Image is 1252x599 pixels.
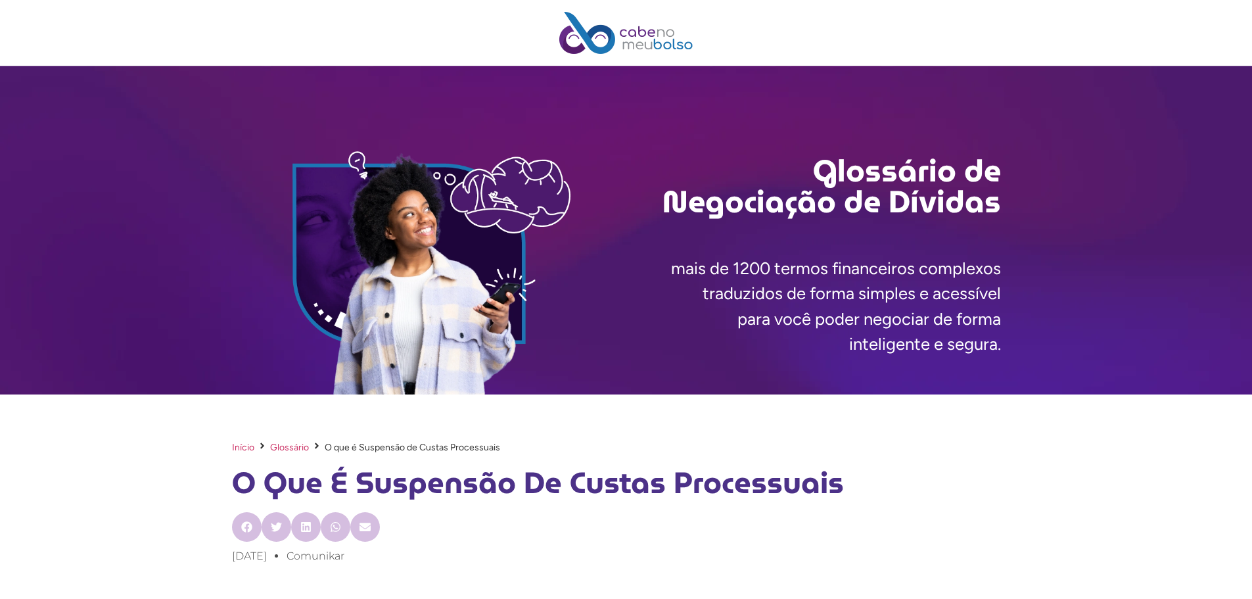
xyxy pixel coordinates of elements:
[262,512,291,542] div: Compartilhar no twitter
[232,441,254,454] a: Início
[321,512,350,542] div: Compartilhar no whatsapp
[350,512,380,542] div: Compartilhar no email
[291,512,321,542] div: Compartilhar no linkedin
[626,156,1001,217] h2: Glossário de Negociação de Dívidas
[232,548,267,564] a: [DATE]
[270,441,309,454] a: Glossário
[325,441,500,454] span: O que é Suspensão de Custas Processuais
[232,512,262,542] div: Compartilhar no facebook
[232,550,267,562] time: [DATE]
[232,461,1021,506] h1: O que é Suspensão de Custas Processuais
[287,548,344,564] a: comunikar
[559,12,693,54] img: Cabe no Meu Bolso
[626,256,1001,357] p: mais de 1200 termos financeiros complexos traduzidos de forma simples e acessível para você poder...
